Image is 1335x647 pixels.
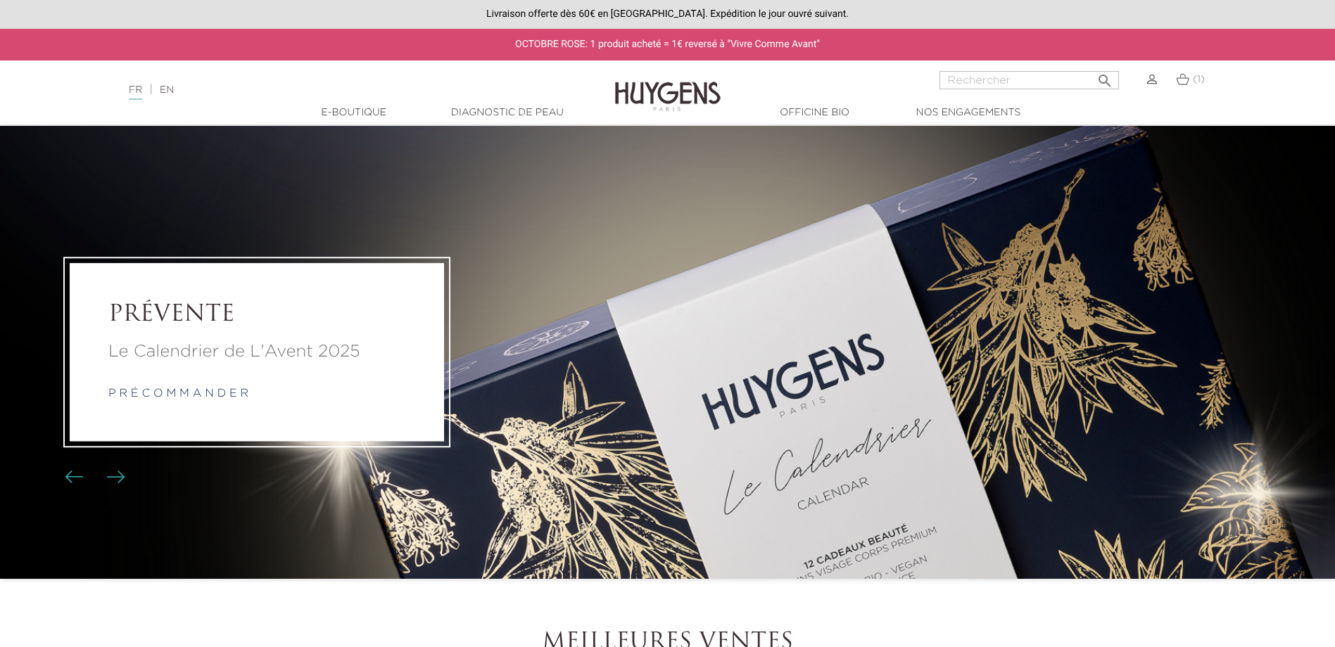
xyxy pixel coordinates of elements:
input: Rechercher [939,71,1119,89]
a: Officine Bio [745,105,885,120]
a: FR [129,85,142,100]
button:  [1092,67,1118,86]
span: (1) [1193,75,1205,84]
a: EN [160,85,174,95]
a: PRÉVENTE [108,302,405,328]
a: E-Boutique [284,105,424,120]
img: Huygens [615,59,721,113]
a: Diagnostic de peau [437,105,578,120]
i:  [1096,68,1113,85]
a: Le Calendrier de L'Avent 2025 [108,340,405,365]
div: Boutons du carrousel [70,467,116,488]
a: Nos engagements [898,105,1039,120]
div: | [122,82,545,98]
a: p r é c o m m a n d e r [108,389,248,400]
a: (1) [1176,74,1205,85]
